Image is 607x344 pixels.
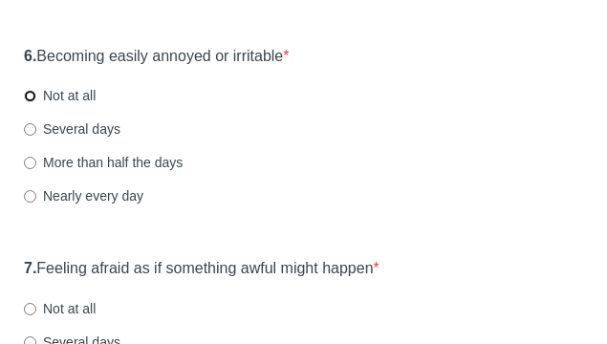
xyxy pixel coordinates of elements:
[24,90,36,102] input: Not at all
[24,260,36,276] strong: 7.
[24,48,36,64] strong: 6.
[24,186,143,205] label: Nearly every day
[24,190,36,203] input: Nearly every day
[24,153,183,172] label: More than half the days
[24,86,96,105] label: Not at all
[24,123,36,136] input: Several days
[24,46,290,68] label: Becoming easily annoyed or irritable
[24,299,96,318] label: Not at all
[24,157,36,169] input: More than half the days
[24,119,120,139] label: Several days
[24,303,36,315] input: Not at all
[24,258,379,280] label: Feeling afraid as if something awful might happen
